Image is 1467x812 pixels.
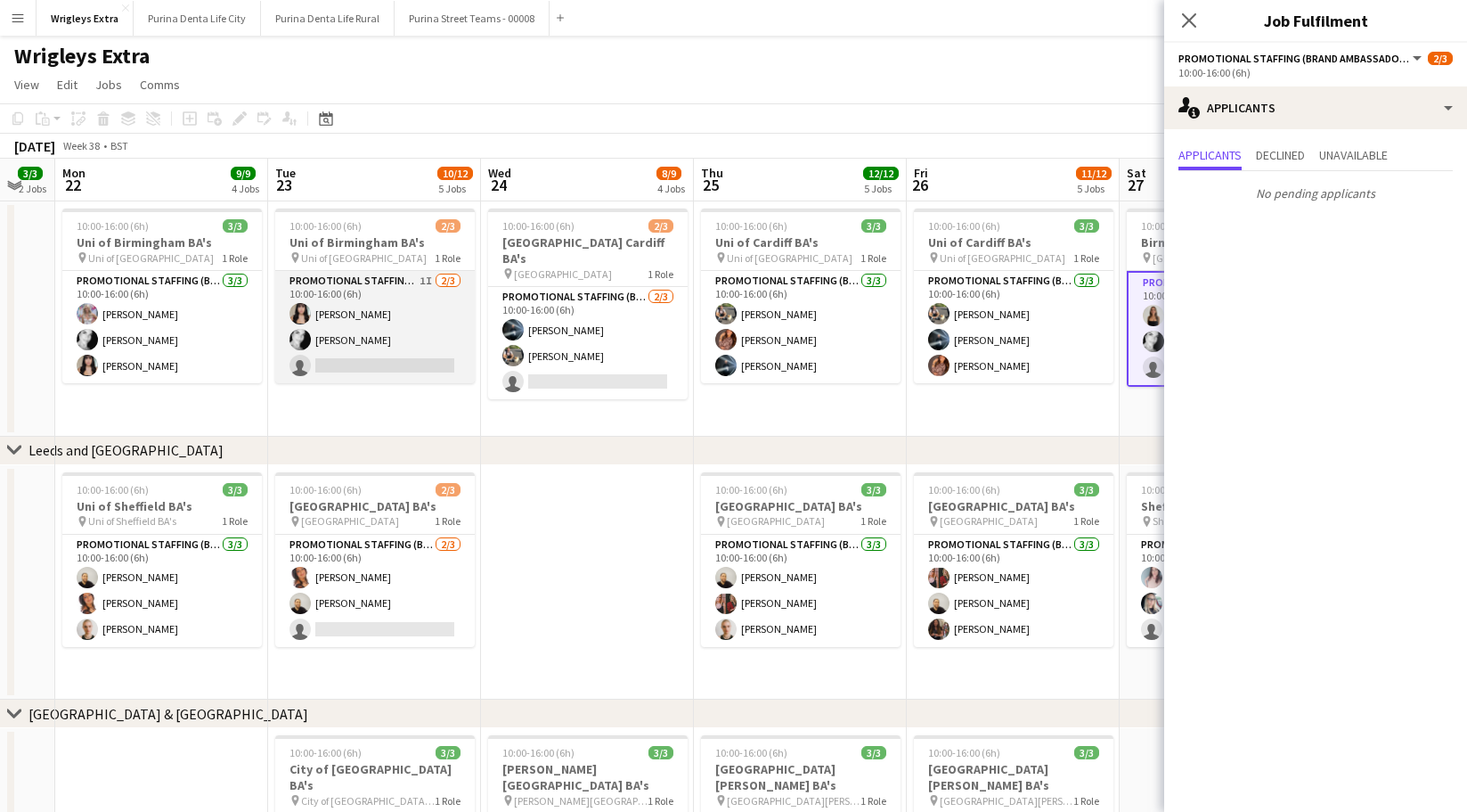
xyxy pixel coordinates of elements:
[914,761,1113,793] h3: [GEOGRAPHIC_DATA][PERSON_NAME] BA's
[275,498,475,514] h3: [GEOGRAPHIC_DATA] BA's
[1074,483,1099,496] span: 3/3
[18,167,43,180] span: 3/3
[861,483,886,496] span: 3/3
[698,175,723,195] span: 25
[701,498,901,514] h3: [GEOGRAPHIC_DATA] BA's
[1164,86,1467,129] div: Applicants
[914,209,1113,383] app-job-card: 10:00-16:00 (6h)3/3Uni of Cardiff BA's Uni of [GEOGRAPHIC_DATA]1 RolePromotional Staffing (Brand ...
[914,271,1113,383] app-card-role: Promotional Staffing (Brand Ambassadors)3/310:00-16:00 (6h)[PERSON_NAME][PERSON_NAME][PERSON_NAME]
[59,139,103,152] span: Week 38
[77,483,149,496] span: 10:00-16:00 (6h)
[911,175,928,195] span: 26
[701,535,901,647] app-card-role: Promotional Staffing (Brand Ambassadors)3/310:00-16:00 (6h)[PERSON_NAME][PERSON_NAME][PERSON_NAME]
[701,234,901,250] h3: Uni of Cardiff BA's
[928,219,1000,233] span: 10:00-16:00 (6h)
[914,535,1113,647] app-card-role: Promotional Staffing (Brand Ambassadors)3/310:00-16:00 (6h)[PERSON_NAME][PERSON_NAME][PERSON_NAME]
[62,535,262,647] app-card-role: Promotional Staffing (Brand Ambassadors)3/310:00-16:00 (6h)[PERSON_NAME][PERSON_NAME][PERSON_NAME]
[435,251,460,265] span: 1 Role
[140,77,180,93] span: Comms
[656,167,681,180] span: 8/9
[437,167,473,180] span: 10/12
[488,209,688,399] app-job-card: 10:00-16:00 (6h)2/3[GEOGRAPHIC_DATA] Cardiff BA's [GEOGRAPHIC_DATA]1 RolePromotional Staffing (Br...
[261,1,395,36] button: Purina Denta Life Rural
[1073,514,1099,528] span: 1 Role
[57,77,77,93] span: Edit
[1073,251,1099,265] span: 1 Role
[1077,182,1111,195] div: 5 Jobs
[914,165,928,181] span: Fri
[715,219,787,233] span: 10:00-16:00 (6h)
[488,234,688,267] h3: [GEOGRAPHIC_DATA] Cardiff BA's
[860,514,886,528] span: 1 Role
[1127,209,1326,387] div: 10:00-16:00 (6h)2/3Birmingham City Uni BA's [GEOGRAPHIC_DATA]1 RolePromotional Staffing (Brand Am...
[19,182,46,195] div: 2 Jobs
[863,167,899,180] span: 12/12
[275,165,296,181] span: Tue
[289,483,362,496] span: 10:00-16:00 (6h)
[701,209,901,383] app-job-card: 10:00-16:00 (6h)3/3Uni of Cardiff BA's Uni of [GEOGRAPHIC_DATA]1 RolePromotional Staffing (Brand ...
[62,271,262,383] app-card-role: Promotional Staffing (Brand Ambassadors)3/310:00-16:00 (6h)[PERSON_NAME][PERSON_NAME][PERSON_NAME]
[1127,472,1326,647] app-job-card: 10:00-16:00 (6h)2/3Sheffield Hallam BA's Sheffield Hallam1 RolePromotional Staffing (Brand Ambass...
[436,483,460,496] span: 2/3
[1256,149,1305,161] span: Declined
[1164,9,1467,32] h3: Job Fulfilment
[14,137,55,155] div: [DATE]
[222,514,248,528] span: 1 Role
[301,251,427,265] span: Uni of [GEOGRAPHIC_DATA]
[860,251,886,265] span: 1 Role
[914,472,1113,647] app-job-card: 10:00-16:00 (6h)3/3[GEOGRAPHIC_DATA] BA's [GEOGRAPHIC_DATA]1 RolePromotional Staffing (Brand Amba...
[861,219,886,233] span: 3/3
[1127,498,1326,514] h3: Sheffield Hallam BA's
[1127,234,1326,250] h3: Birmingham City Uni BA's
[134,1,261,36] button: Purina Denta Life City
[62,498,262,514] h3: Uni of Sheffield BA's
[88,251,214,265] span: Uni of [GEOGRAPHIC_DATA]
[940,514,1038,528] span: [GEOGRAPHIC_DATA]
[275,234,475,250] h3: Uni of Birmingham BA's
[514,267,612,281] span: [GEOGRAPHIC_DATA]
[50,73,85,96] a: Edit
[289,219,362,233] span: 10:00-16:00 (6h)
[133,73,187,96] a: Comms
[62,234,262,250] h3: Uni of Birmingham BA's
[715,483,787,496] span: 10:00-16:00 (6h)
[1074,219,1099,233] span: 3/3
[1127,535,1326,647] app-card-role: Promotional Staffing (Brand Ambassadors)1I2/310:00-16:00 (6h)[PERSON_NAME][PERSON_NAME]
[273,175,296,195] span: 23
[1074,746,1099,759] span: 3/3
[648,746,673,759] span: 3/3
[928,746,1000,759] span: 10:00-16:00 (6h)
[37,1,134,36] button: Wrigleys Extra
[860,794,886,808] span: 1 Role
[435,514,460,528] span: 1 Role
[701,472,901,647] div: 10:00-16:00 (6h)3/3[GEOGRAPHIC_DATA] BA's [GEOGRAPHIC_DATA]1 RolePromotional Staffing (Brand Amba...
[1164,178,1467,209] p: No pending applicants
[1153,251,1251,265] span: [GEOGRAPHIC_DATA]
[275,209,475,383] div: 10:00-16:00 (6h)2/3Uni of Birmingham BA's Uni of [GEOGRAPHIC_DATA]1 RolePromotional Staffing (Bra...
[436,219,460,233] span: 2/3
[648,219,673,233] span: 2/3
[1124,175,1146,195] span: 27
[1178,52,1410,65] span: Promotional Staffing (Brand Ambassadors)
[301,514,399,528] span: [GEOGRAPHIC_DATA]
[110,139,128,152] div: BST
[62,209,262,383] app-job-card: 10:00-16:00 (6h)3/3Uni of Birmingham BA's Uni of [GEOGRAPHIC_DATA]1 RolePromotional Staffing (Bra...
[275,271,475,383] app-card-role: Promotional Staffing (Brand Ambassadors)1I2/310:00-16:00 (6h)[PERSON_NAME][PERSON_NAME]
[1319,149,1388,161] span: Unavailable
[715,746,787,759] span: 10:00-16:00 (6h)
[395,1,550,36] button: Purina Street Teams - 00008
[1141,483,1213,496] span: 10:00-16:00 (6h)
[648,794,673,808] span: 1 Role
[928,483,1000,496] span: 10:00-16:00 (6h)
[701,165,723,181] span: Thu
[727,794,860,808] span: [GEOGRAPHIC_DATA][PERSON_NAME]
[62,165,86,181] span: Mon
[914,234,1113,250] h3: Uni of Cardiff BA's
[1178,52,1424,65] button: Promotional Staffing (Brand Ambassadors)
[648,267,673,281] span: 1 Role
